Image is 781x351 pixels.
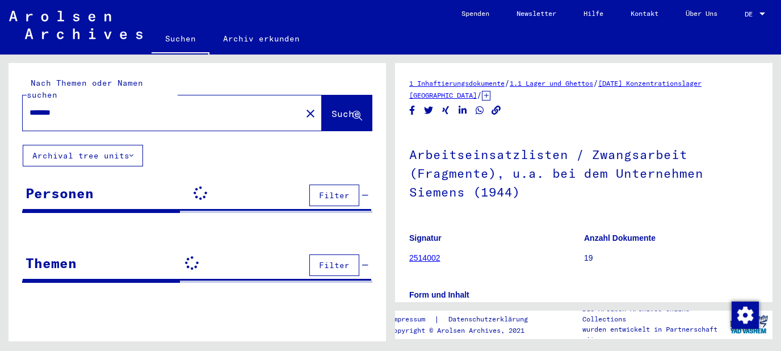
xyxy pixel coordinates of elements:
b: Signatur [409,233,442,243]
span: DE [745,10,757,18]
button: Share on Facebook [406,103,418,118]
button: Clear [299,102,322,124]
a: 2514002 [409,253,440,262]
div: Themen [26,253,77,273]
b: Form und Inhalt [409,290,469,299]
p: wurden entwickelt in Partnerschaft mit [582,324,725,345]
mat-icon: close [304,107,317,120]
button: Share on WhatsApp [474,103,486,118]
button: Copy link [490,103,502,118]
button: Share on Twitter [423,103,435,118]
img: Zustimmung ändern [732,302,759,329]
button: Archival tree units [23,145,143,166]
b: Anzahl Dokumente [584,233,656,243]
div: Personen [26,183,94,203]
span: / [593,78,598,88]
span: Suche [331,108,360,119]
span: / [477,90,482,100]
a: Datenschutzerklärung [439,314,541,325]
p: Copyright © Arolsen Archives, 2021 [389,325,541,336]
button: Share on LinkedIn [457,103,469,118]
h1: Arbeitseinsatzlisten / Zwangsarbeit (Fragmente), u.a. bei dem Unternehmen Siemens (1944) [409,128,758,216]
a: 1 Inhaftierungsdokumente [409,79,505,87]
a: Impressum [389,314,434,325]
button: Filter [309,254,359,276]
a: Archiv erkunden [209,25,313,52]
div: | [389,314,541,325]
p: Die Arolsen Archives Online-Collections [582,304,725,324]
button: Share on Xing [440,103,452,118]
p: 19 [584,252,758,264]
button: Filter [309,185,359,206]
button: Suche [322,95,372,131]
img: yv_logo.png [728,310,770,339]
a: 1.1 Lager und Ghettos [510,79,593,87]
span: / [505,78,510,88]
mat-label: Nach Themen oder Namen suchen [27,78,143,100]
span: Filter [319,190,350,200]
img: Arolsen_neg.svg [9,11,142,39]
a: Suchen [152,25,209,55]
span: Filter [319,260,350,270]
